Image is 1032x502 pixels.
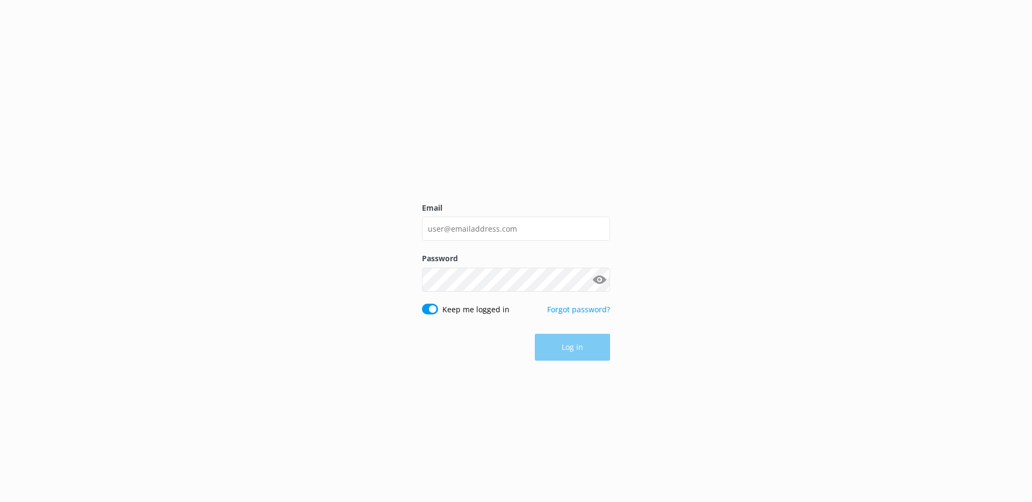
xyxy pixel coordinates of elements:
label: Password [422,253,610,264]
button: Show password [589,269,610,290]
label: Keep me logged in [442,304,510,315]
a: Forgot password? [547,304,610,314]
label: Email [422,202,610,214]
input: user@emailaddress.com [422,217,610,241]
